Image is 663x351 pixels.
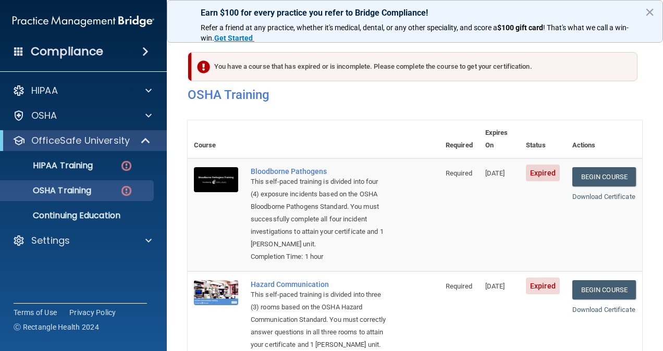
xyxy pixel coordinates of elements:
[13,84,152,97] a: HIPAA
[201,23,629,42] span: ! That's what we call a win-win.
[31,109,57,122] p: OSHA
[7,210,149,221] p: Continuing Education
[188,87,642,102] h4: OSHA Training
[31,84,58,97] p: HIPAA
[7,185,91,196] p: OSHA Training
[13,109,152,122] a: OSHA
[31,134,130,147] p: OfficeSafe University
[188,120,244,158] th: Course
[13,11,154,32] img: PMB logo
[7,160,93,171] p: HIPAA Training
[251,176,387,250] div: This self-paced training is divided into four (4) exposure incidents based on the OSHA Bloodborne...
[479,120,520,158] th: Expires On
[13,234,152,247] a: Settings
[251,289,387,351] div: This self-paced training is divided into three (3) rooms based on the OSHA Hazard Communication S...
[645,4,655,20] button: Close
[201,23,497,32] span: Refer a friend at any practice, whether it's medical, dental, or any other speciality, and score a
[214,34,253,42] strong: Get Started
[201,8,629,18] p: Earn $100 for every practice you refer to Bridge Compliance!
[446,169,472,177] span: Required
[446,282,472,290] span: Required
[31,234,70,247] p: Settings
[483,277,650,319] iframe: Drift Widget Chat Controller
[520,120,566,158] th: Status
[13,134,151,147] a: OfficeSafe University
[214,34,254,42] a: Get Started
[526,165,560,181] span: Expired
[192,52,637,81] div: You have a course that has expired or is incomplete. Please complete the course to get your certi...
[120,184,133,197] img: danger-circle.6113f641.png
[251,280,387,289] a: Hazard Communication
[572,193,635,200] a: Download Certificate
[251,167,387,176] a: Bloodborne Pathogens
[251,250,387,263] div: Completion Time: 1 hour
[69,307,116,318] a: Privacy Policy
[497,23,543,32] strong: $100 gift card
[572,167,636,186] a: Begin Course
[485,169,505,177] span: [DATE]
[439,120,479,158] th: Required
[566,120,642,158] th: Actions
[14,307,57,318] a: Terms of Use
[31,44,103,59] h4: Compliance
[14,322,99,332] span: Ⓒ Rectangle Health 2024
[120,159,133,172] img: danger-circle.6113f641.png
[197,60,210,73] img: exclamation-circle-solid-danger.72ef9ffc.png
